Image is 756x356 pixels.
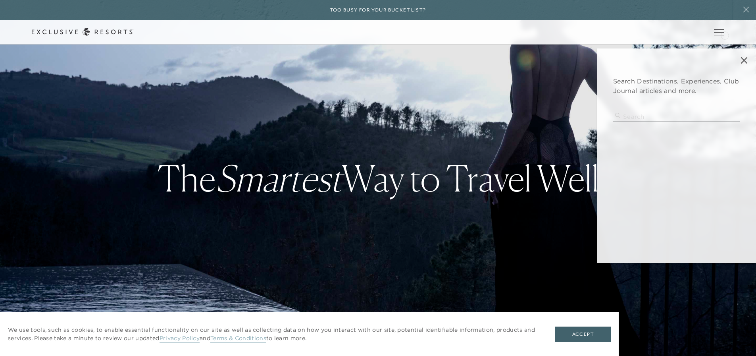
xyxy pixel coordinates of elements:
[555,327,611,342] button: Accept
[714,29,724,35] button: Open navigation
[613,111,740,122] input: Search
[160,335,200,343] a: Privacy Policy
[210,335,266,343] a: Terms & Conditions
[613,76,740,95] p: Search Destinations, Experiences, Club Journal articles and more.
[8,326,539,342] p: We use tools, such as cookies, to enable essential functionality on our site as well as collectin...
[330,6,426,14] h6: Too busy for your bucket list?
